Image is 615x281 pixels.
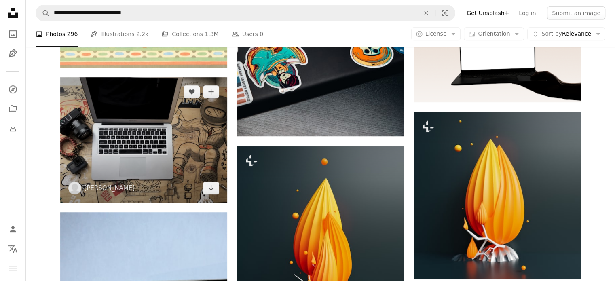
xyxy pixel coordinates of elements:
[260,30,263,38] span: 0
[5,241,21,257] button: Language
[5,260,21,276] button: Menu
[5,120,21,136] a: Download History
[414,8,581,102] img: A hand holds a laptop with a blank screen.
[5,221,21,237] a: Log in / Sign up
[136,30,148,38] span: 2.2k
[425,30,447,37] span: License
[85,184,135,192] a: [PERSON_NAME]
[547,6,605,19] button: Submit an image
[527,27,605,40] button: Sort byRelevance
[514,6,541,19] a: Log in
[462,6,514,19] a: Get Unsplash+
[91,21,148,47] a: Illustrations 2.2k
[5,101,21,117] a: Collections
[36,5,50,21] button: Search Unsplash
[541,30,591,38] span: Relevance
[5,45,21,61] a: Illustrations
[5,26,21,42] a: Photos
[435,5,455,21] button: Visual search
[417,5,435,21] button: Clear
[5,81,21,97] a: Explore
[414,192,581,199] a: a 3d image of a flower on a black background
[411,27,461,40] button: License
[414,112,581,279] img: a 3d image of a flower on a black background
[203,182,219,194] a: Download
[464,27,524,40] button: Orientation
[541,30,562,37] span: Sort by
[184,85,200,98] button: Like
[232,21,264,47] a: Users 0
[203,85,219,98] button: Add to Collection
[5,5,21,23] a: Home — Unsplash
[60,136,227,144] a: a laptop computer sitting on top of a wooden table
[36,5,455,21] form: Find visuals sitewide
[60,77,227,203] img: a laptop computer sitting on top of a wooden table
[161,21,218,47] a: Collections 1.3M
[478,30,510,37] span: Orientation
[68,182,81,194] img: Go to Hasan Farahani's profile
[205,30,218,38] span: 1.3M
[237,226,404,233] a: an orange flower floating on top of a black surface
[414,51,581,59] a: A hand holds a laptop with a blank screen.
